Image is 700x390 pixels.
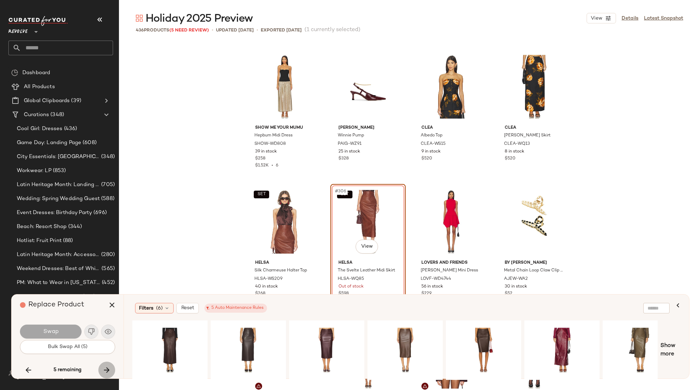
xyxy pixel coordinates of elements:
[11,69,18,76] img: svg%3e
[416,186,486,257] img: LOVF-WD4744_V1.jpg
[136,28,144,33] span: 436
[416,51,486,122] img: CLEA-WS15_V1.jpg
[254,141,286,147] span: SHOW-WD808
[499,51,569,122] img: CLEA-WQ13_V1.jpg
[17,223,67,231] span: Beach: Resort Shop
[504,268,563,274] span: Metal Chain Loop Claw Clip Set
[51,167,66,175] span: (853)
[100,251,115,259] span: (280)
[423,384,427,388] img: svg%3e
[504,133,551,139] span: [PERSON_NAME] Skirt
[304,26,360,34] span: (1 currently selected)
[63,125,77,133] span: (436)
[136,27,209,34] div: Products
[505,284,527,290] span: 30 in stock
[421,268,478,274] span: [PERSON_NAME] Mini Dress
[54,367,82,373] span: 5 remaining
[81,293,96,301] span: (432)
[255,149,277,155] span: 39 in stock
[255,125,314,131] span: Show Me Your Mumu
[255,156,265,162] span: $258
[622,15,638,22] a: Details
[17,251,100,259] span: Latin Heritage Month: Accessories/Footwear
[8,16,68,26] img: cfy_white_logo.C9jOOHJF.svg
[254,276,282,282] span: HLSA-WS209
[421,156,432,162] span: $520
[17,279,100,287] span: PM: What to Wear in [US_STATE]
[22,69,50,77] span: Dashboard
[421,276,451,282] span: LOVF-WD4744
[421,125,481,131] span: Clea
[338,133,364,139] span: Winnie Pump
[338,149,360,155] span: 25 in stock
[67,223,82,231] span: (344)
[212,27,213,34] span: •
[17,153,100,161] span: City Essentials: [GEOGRAPHIC_DATA]
[590,16,602,21] span: View
[8,24,28,36] span: Revolve
[254,191,269,198] button: SET
[250,186,320,257] img: HLSA-WS209_V1.jpg
[17,139,81,147] span: Game Day: Landing Page
[135,325,205,375] img: IOAK-WQ2_V1.jpg
[421,291,432,297] span: $229
[421,141,446,147] span: CLEA-WS15
[338,156,349,162] span: $328
[20,340,115,354] button: Bulk Swap All (5)
[100,153,115,161] span: (348)
[255,291,265,297] span: $268
[28,301,84,309] span: Replace Product
[527,325,597,375] img: ATER-WQ15_V1.jpg
[338,268,395,274] span: The Svelte Leather Midi Skirt
[48,344,87,350] span: Bulk Swap All (5)
[100,195,114,203] span: (588)
[216,27,254,34] p: updated [DATE]
[17,167,51,175] span: Workwear: LP
[100,279,115,287] span: (452)
[333,186,403,257] img: HLSA-WQ85_V1.jpg
[181,305,194,311] span: Reset
[361,244,373,249] span: View
[421,149,441,155] span: 9 in stock
[255,260,314,266] span: Helsa
[605,325,675,375] img: NKAM-WQ91_V1.jpg
[505,149,524,155] span: 8 in stock
[100,265,115,273] span: (565)
[254,268,307,274] span: Silk Charmeuse Halter Top
[17,237,62,245] span: Hotlist: Fruit Print
[421,133,442,139] span: Albedo Top
[17,181,100,189] span: Latin Heritage Month: Landing Page
[338,125,398,131] span: [PERSON_NAME]
[17,265,100,273] span: Weekend Dresses: Best of White
[255,284,278,290] span: 40 in stock
[261,27,302,34] p: Exported [DATE]
[139,305,153,312] span: Filters
[17,125,63,133] span: Cool Girl: Dresses
[505,125,564,131] span: Clea
[421,284,443,290] span: 56 in stock
[24,111,49,119] span: Curations
[156,305,163,312] span: (6)
[499,186,569,257] img: AJEW-WA2_V1.jpg
[17,195,100,203] span: Wedding: Spring Wedding Guest
[146,12,253,26] span: Holiday 2025 Preview
[250,51,320,122] img: SHOW-WD808_V1.jpg
[213,325,283,375] img: ENZA-WQ110_V1.jpg
[269,163,276,168] span: •
[24,97,70,105] span: Global Clipboards
[92,209,107,217] span: (696)
[448,325,519,375] img: SUSA-WQ133_V1.jpg
[62,237,73,245] span: (88)
[505,291,512,297] span: $52
[338,141,362,147] span: PAIG-WZ91
[421,260,481,266] span: Lovers and Friends
[254,133,293,139] span: Hepburn Midi Dress
[136,15,143,22] img: svg%3e
[255,163,269,168] span: $1.52K
[370,325,440,375] img: LBLR-WQ10_V1.jpg
[587,13,616,23] button: View
[504,141,530,147] span: CLEA-WQ13
[356,240,378,254] button: View
[8,370,14,376] img: svg%3e
[505,260,564,266] span: By [PERSON_NAME]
